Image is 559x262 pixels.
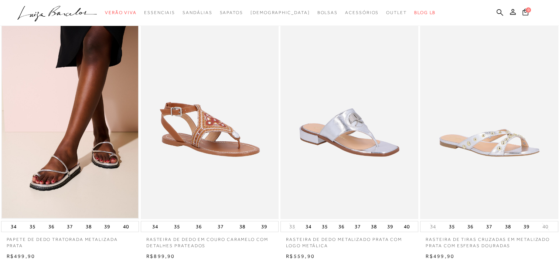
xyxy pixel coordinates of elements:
button: 34 [428,223,438,230]
button: 35 [320,221,330,232]
button: 38 [237,221,248,232]
a: categoryNavScreenReaderText [183,6,212,20]
a: noSubCategoriesText [250,6,310,20]
button: 36 [465,221,476,232]
a: categoryNavScreenReaderText [345,6,379,20]
button: 39 [259,221,269,232]
button: 34 [150,221,160,232]
button: 37 [215,221,226,232]
button: 35 [172,221,182,232]
a: RASTEIRA DE DEDO EM COURO CARAMELO COM DETALHES PRATEADOS [141,232,279,249]
span: [DEMOGRAPHIC_DATA] [250,10,310,15]
button: 34 [303,221,314,232]
span: Sapatos [219,10,243,15]
a: categoryNavScreenReaderText [105,6,137,20]
a: PAPETE DE DEDO TRATORADA METALIZADA PRATA [1,232,139,249]
button: 40 [540,223,551,230]
span: R$559,90 [286,253,315,259]
a: categoryNavScreenReaderText [386,6,407,20]
button: 0 [520,8,531,18]
button: 35 [27,221,38,232]
button: 39 [521,221,532,232]
button: 35 [447,221,457,232]
button: 36 [336,221,346,232]
button: 38 [83,221,94,232]
img: PAPETE DE DEDO TRATORADA METALIZADA PRATA [2,13,138,218]
button: 37 [484,221,494,232]
button: 37 [352,221,363,232]
button: 36 [194,221,204,232]
a: RASTEIRA DE DEDO METALIZADO PRATA COM LOGO METÁLICA [280,232,418,249]
img: RASTEIRA DE TIRAS CRUZADAS EM METALIZADO PRATA COM ESFERAS DOURADAS [421,13,557,218]
button: 34 [8,221,19,232]
span: R$499,90 [7,253,35,259]
span: Essenciais [144,10,175,15]
span: Verão Viva [105,10,137,15]
span: R$899,90 [146,253,175,259]
button: 38 [369,221,379,232]
button: 38 [502,221,513,232]
span: Sandálias [183,10,212,15]
span: 0 [526,7,531,13]
button: 40 [121,221,131,232]
button: 33 [287,223,297,230]
img: RASTEIRA DE DEDO EM COURO CARAMELO COM DETALHES PRATEADOS [142,13,278,218]
a: RASTEIRA DE TIRAS CRUZADAS EM METALIZADO PRATA COM ESFERAS DOURADAS [420,232,558,249]
span: Bolsas [317,10,338,15]
img: RASTEIRA DE DEDO METALIZADO PRATA COM LOGO METÁLICA [281,13,417,218]
a: categoryNavScreenReaderText [144,6,175,20]
button: 37 [65,221,75,232]
span: Acessórios [345,10,379,15]
a: BLOG LB [414,6,436,20]
span: BLOG LB [414,10,436,15]
a: categoryNavScreenReaderText [219,6,243,20]
button: 39 [102,221,112,232]
a: categoryNavScreenReaderText [317,6,338,20]
button: 36 [46,221,56,232]
button: 40 [402,221,412,232]
span: R$499,90 [426,253,454,259]
span: Outlet [386,10,407,15]
button: 39 [385,221,395,232]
